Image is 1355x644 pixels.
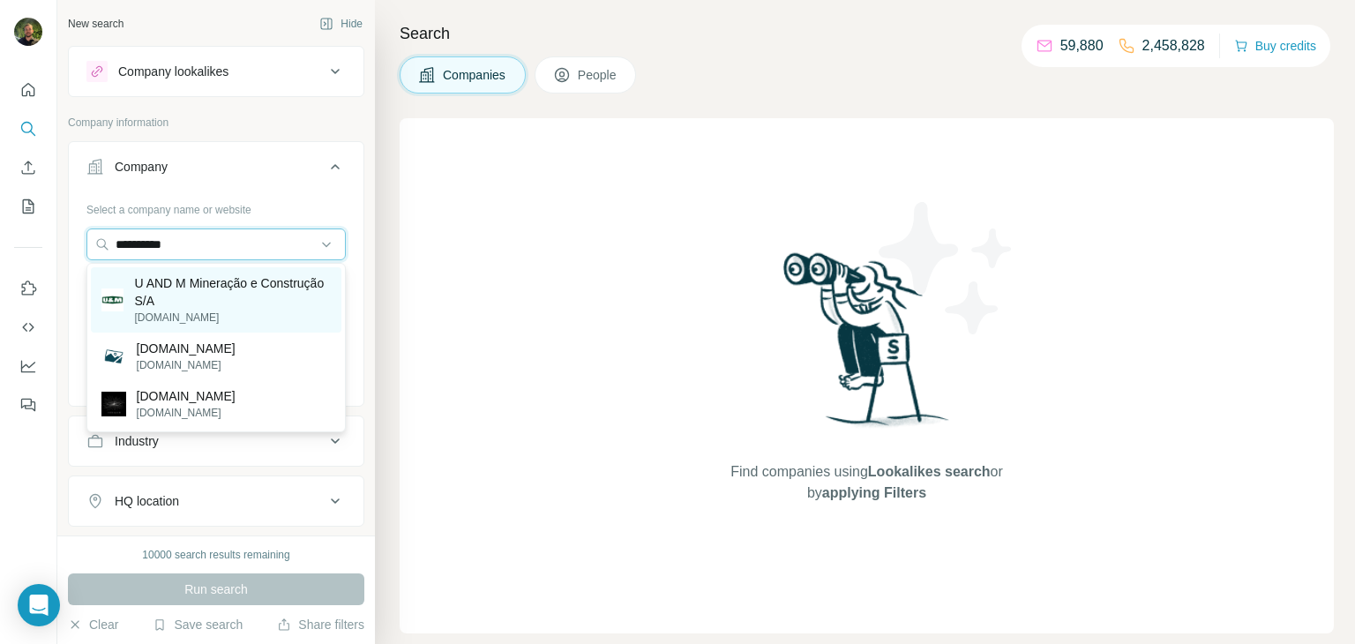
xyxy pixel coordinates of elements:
[134,310,331,326] p: [DOMAIN_NAME]
[115,492,179,510] div: HQ location
[86,195,346,218] div: Select a company name or website
[69,420,363,462] button: Industry
[115,158,168,176] div: Company
[14,191,42,222] button: My lists
[101,392,126,416] img: redequem.com.br
[1234,34,1316,58] button: Buy credits
[1142,35,1205,56] p: 2,458,828
[69,146,363,195] button: Company
[69,50,363,93] button: Company lookalikes
[142,547,289,563] div: 10000 search results remaining
[1060,35,1104,56] p: 59,880
[307,11,375,37] button: Hide
[14,311,42,343] button: Use Surfe API
[101,288,124,311] img: U AND M Mineração e Construção S/A
[725,461,1007,504] span: Find companies using or by
[68,115,364,131] p: Company information
[14,389,42,421] button: Feedback
[868,464,991,479] span: Lookalikes search
[14,113,42,145] button: Search
[14,18,42,46] img: Avatar
[443,66,507,84] span: Companies
[137,340,236,357] p: [DOMAIN_NAME]
[578,66,618,84] span: People
[134,274,331,310] p: U AND M Mineração e Construção S/A
[400,21,1334,46] h4: Search
[277,616,364,633] button: Share filters
[18,584,60,626] div: Open Intercom Messenger
[14,273,42,304] button: Use Surfe on LinkedIn
[118,63,228,80] div: Company lookalikes
[14,74,42,106] button: Quick start
[115,432,159,450] div: Industry
[867,189,1026,348] img: Surfe Illustration - Stars
[69,480,363,522] button: HQ location
[822,485,926,500] span: applying Filters
[101,344,126,369] img: estiloquem.com.br
[68,616,118,633] button: Clear
[137,357,236,373] p: [DOMAIN_NAME]
[68,16,124,32] div: New search
[14,152,42,183] button: Enrich CSV
[153,616,243,633] button: Save search
[775,248,959,445] img: Surfe Illustration - Woman searching with binoculars
[137,387,236,405] p: [DOMAIN_NAME]
[137,405,236,421] p: [DOMAIN_NAME]
[14,350,42,382] button: Dashboard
